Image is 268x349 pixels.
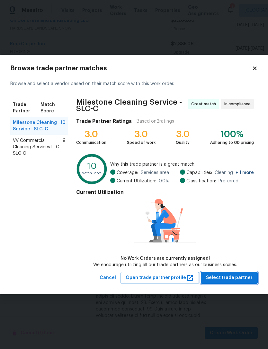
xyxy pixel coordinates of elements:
[60,119,66,132] span: 10
[201,272,258,284] button: Select trade partner
[210,131,254,137] div: 100%
[117,170,138,176] span: Coverage:
[76,118,132,125] h4: Trade Partner Ratings
[215,170,254,176] span: Cleaning
[76,139,106,146] div: Communication
[224,101,253,107] span: In compliance
[93,255,237,262] div: No Work Orders are currently assigned!
[186,170,212,176] span: Capabilities:
[137,118,174,125] div: Based on 2 ratings
[210,139,254,146] div: Adhering to OD pricing
[132,118,137,125] div: |
[82,171,102,175] text: Match Score
[40,101,66,114] span: Match Score
[63,137,66,157] span: 9
[159,178,169,184] span: 0.0 %
[176,139,190,146] div: Quality
[186,178,216,184] span: Classification:
[93,262,237,268] div: We encourage utilizing all our trade partners as our business scales.
[176,131,190,137] div: 3.0
[219,178,238,184] span: Preferred
[87,162,97,171] text: 10
[13,137,63,157] span: VV Commercial Cleaning Services LLC - SLC-C
[127,139,156,146] div: Speed of work
[121,272,199,284] button: Open trade partner profile
[117,178,156,184] span: Current Utilization:
[10,73,258,95] div: Browse and select a vendor based on their match score with this work order.
[126,274,194,282] span: Open trade partner profile
[10,65,252,72] h2: Browse trade partner matches
[76,189,254,196] h4: Current Utilization
[127,131,156,137] div: 3.0
[236,170,254,175] span: + 1 more
[97,272,119,284] button: Cancel
[76,131,106,137] div: 3.0
[206,274,253,282] span: Select trade partner
[76,99,186,112] span: Milestone Cleaning Service - SLC-C
[13,101,40,114] span: Trade Partner
[13,119,60,132] span: Milestone Cleaning Service - SLC-C
[110,161,254,168] span: Why this trade partner is a great match:
[141,170,169,176] span: Services area
[191,101,219,107] span: Great match
[100,274,116,282] span: Cancel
